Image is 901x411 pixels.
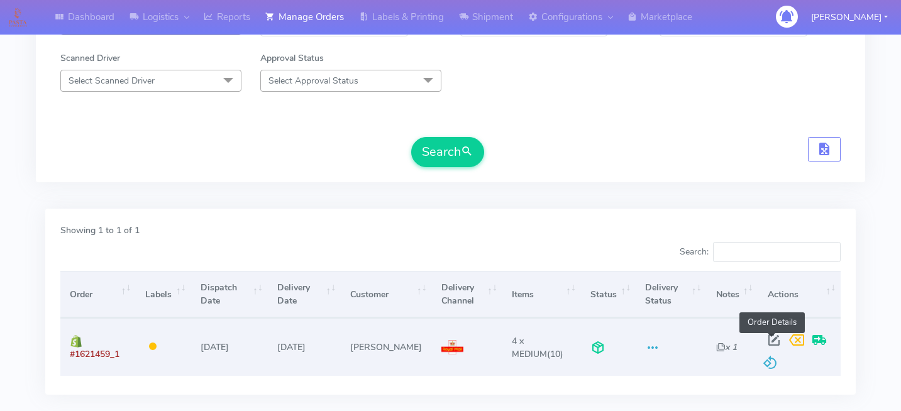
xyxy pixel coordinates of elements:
[636,271,706,318] th: Delivery Status: activate to sort column ascending
[191,271,267,318] th: Dispatch Date: activate to sort column ascending
[191,318,267,375] td: [DATE]
[60,224,140,237] label: Showing 1 to 1 of 1
[70,348,119,360] span: #1621459_1
[512,335,547,360] span: 4 x MEDIUM
[441,340,463,355] img: Royal Mail
[512,335,563,360] span: (10)
[581,271,636,318] th: Status: activate to sort column ascending
[69,75,155,87] span: Select Scanned Driver
[341,271,431,318] th: Customer: activate to sort column ascending
[680,242,841,262] label: Search:
[268,75,358,87] span: Select Approval Status
[268,271,341,318] th: Delivery Date: activate to sort column ascending
[716,341,737,353] i: x 1
[411,137,484,167] button: Search
[341,318,431,375] td: [PERSON_NAME]
[502,271,581,318] th: Items: activate to sort column ascending
[706,271,758,318] th: Notes: activate to sort column ascending
[260,52,324,65] label: Approval Status
[268,318,341,375] td: [DATE]
[70,335,82,348] img: shopify.png
[758,271,841,318] th: Actions: activate to sort column ascending
[431,271,502,318] th: Delivery Channel: activate to sort column ascending
[60,271,136,318] th: Order: activate to sort column ascending
[60,52,120,65] label: Scanned Driver
[136,271,191,318] th: Labels: activate to sort column ascending
[802,4,897,30] button: [PERSON_NAME]
[713,242,841,262] input: Search:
